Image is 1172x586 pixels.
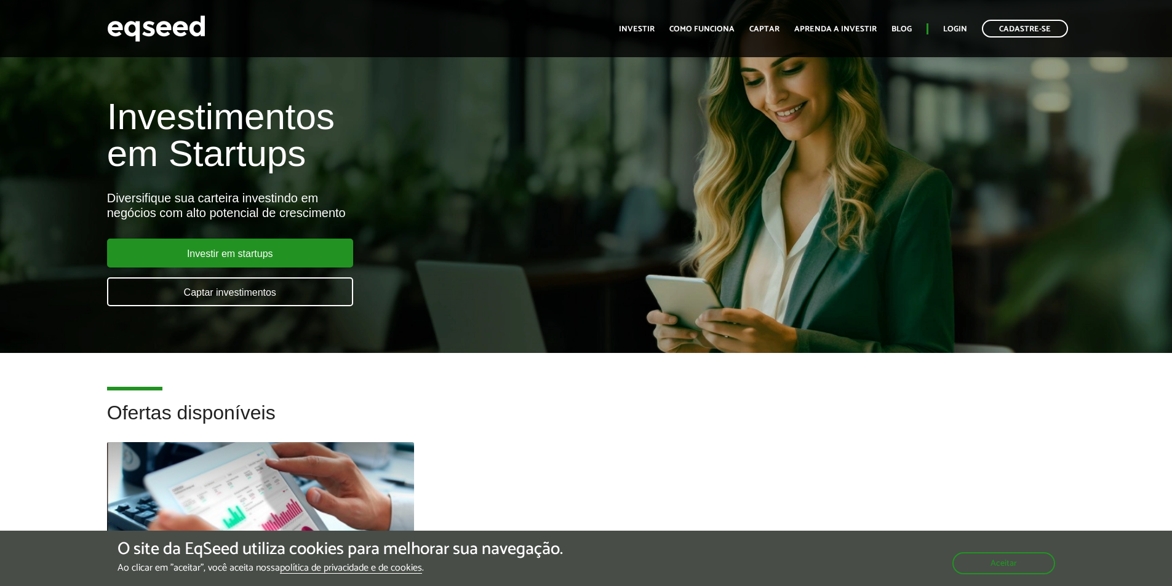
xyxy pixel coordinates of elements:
[107,191,675,220] div: Diversifique sua carteira investindo em negócios com alto potencial de crescimento
[107,98,675,172] h1: Investimentos em Startups
[943,25,967,33] a: Login
[118,540,563,559] h5: O site da EqSeed utiliza cookies para melhorar sua navegação.
[280,563,422,574] a: política de privacidade e de cookies
[118,562,563,574] p: Ao clicar em "aceitar", você aceita nossa .
[982,20,1068,38] a: Cadastre-se
[952,552,1055,574] button: Aceitar
[749,25,779,33] a: Captar
[794,25,877,33] a: Aprenda a investir
[669,25,735,33] a: Como funciona
[891,25,912,33] a: Blog
[107,239,353,267] a: Investir em startups
[107,402,1066,442] h2: Ofertas disponíveis
[107,277,353,306] a: Captar investimentos
[107,12,205,45] img: EqSeed
[619,25,655,33] a: Investir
